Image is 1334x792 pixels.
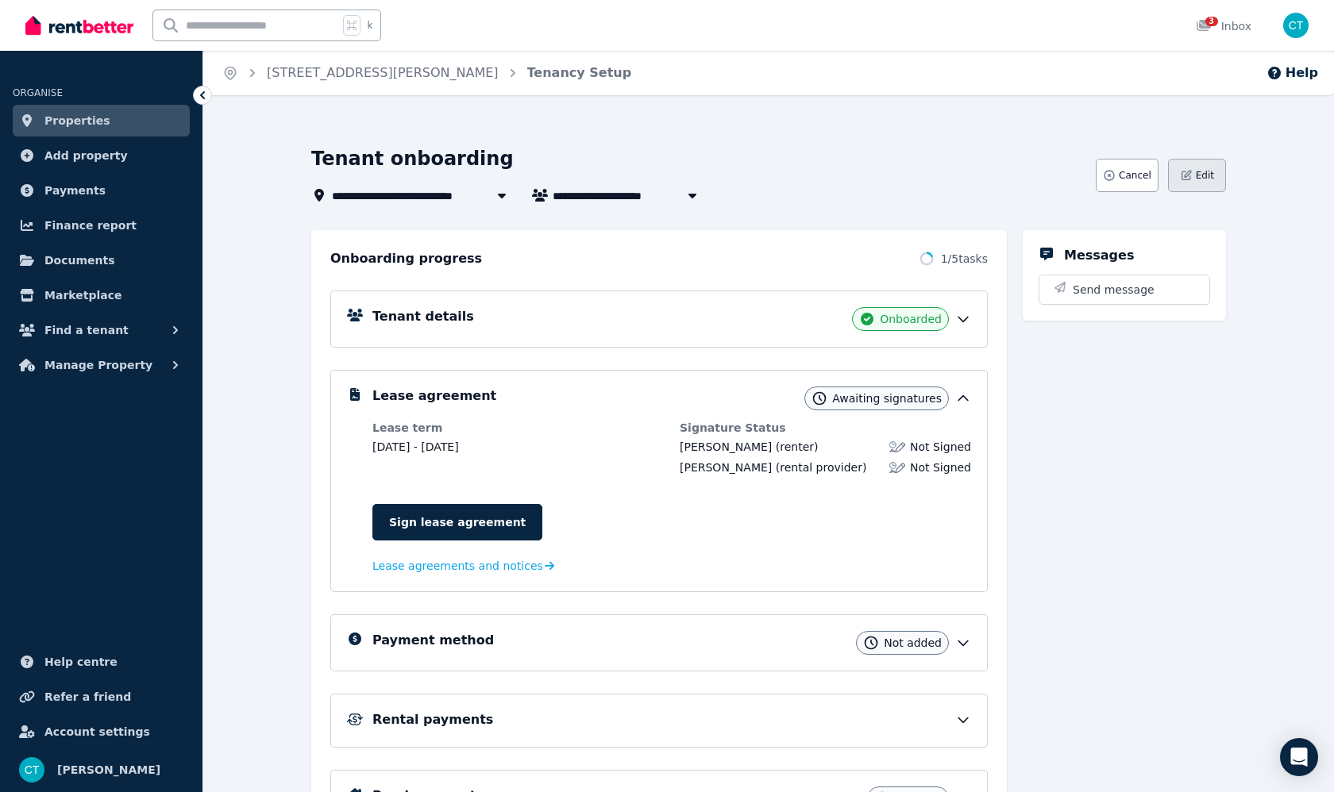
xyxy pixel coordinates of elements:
span: Finance report [44,216,137,235]
dt: Signature Status [680,420,971,436]
span: Add property [44,146,128,165]
button: Cancel [1096,159,1159,192]
img: RentBetter [25,13,133,37]
button: Find a tenant [13,314,190,346]
span: Send message [1073,282,1155,298]
h2: Onboarding progress [330,249,482,268]
dd: [DATE] - [DATE] [372,439,664,455]
a: Lease agreements and notices [372,558,554,574]
span: [PERSON_NAME] [680,461,772,474]
img: Rental Payments [347,713,363,725]
span: Refer a friend [44,687,131,706]
a: Account settings [13,716,190,748]
a: Properties [13,105,190,136]
h5: Lease agreement [372,386,496,406]
img: Lease not signed [889,459,905,475]
span: [PERSON_NAME] [680,440,772,453]
a: [STREET_ADDRESS][PERSON_NAME] [267,65,499,80]
dt: Lease term [372,420,664,436]
img: Ching Yee Tan [19,757,44,782]
a: Sign lease agreement [372,504,542,540]
span: Edit [1196,169,1214,182]
span: Cancel [1119,169,1151,182]
span: [PERSON_NAME] [57,760,160,779]
span: ORGANISE [13,87,63,98]
img: Lease not signed [889,439,905,455]
h5: Messages [1064,246,1134,265]
a: Add property [13,140,190,171]
button: Send message [1039,275,1209,304]
span: Documents [44,251,115,270]
span: Account settings [44,722,150,741]
span: Not Signed [910,459,971,475]
a: Refer a friend [13,681,190,713]
span: Not added [884,635,942,651]
nav: Breadcrumb [203,51,650,95]
span: Payments [44,181,106,200]
img: Ching Yee Tan [1283,13,1309,38]
span: k [367,19,372,32]
a: Help centre [13,646,190,678]
div: Open Intercom Messenger [1280,738,1318,776]
span: Find a tenant [44,321,129,340]
span: 3 [1205,17,1218,26]
a: Finance report [13,210,190,241]
button: Edit [1168,159,1226,192]
span: Manage Property [44,356,152,375]
div: Inbox [1196,18,1251,34]
h5: Payment method [372,631,494,650]
button: Manage Property [13,349,190,381]
span: Marketplace [44,286,121,305]
h5: Tenant details [372,307,474,326]
a: Documents [13,244,190,276]
span: Tenancy Setup [527,63,632,83]
span: Onboarded [880,311,942,327]
span: Properties [44,111,110,130]
h1: Tenant onboarding [311,146,514,171]
h5: Rental payments [372,710,493,729]
div: (renter) [680,439,818,455]
a: Payments [13,175,190,206]
span: Help centre [44,652,118,671]
span: 1 / 5 tasks [941,251,988,267]
a: Marketplace [13,279,190,311]
span: Lease agreements and notices [372,558,543,574]
span: Not Signed [910,439,971,455]
button: Help [1267,63,1318,83]
span: Awaiting signatures [832,390,942,406]
div: (rental provider) [680,459,866,475]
